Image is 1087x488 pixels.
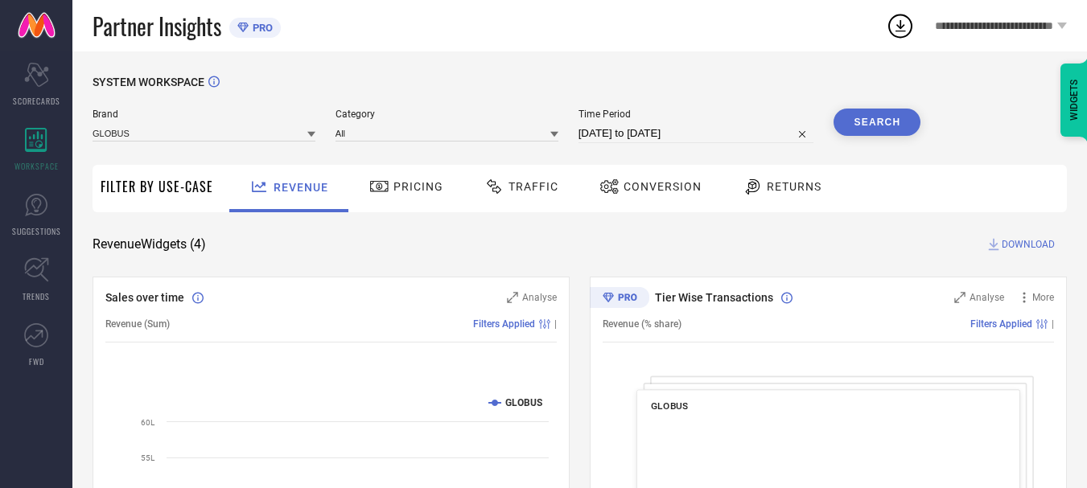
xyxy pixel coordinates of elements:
span: Category [336,109,558,120]
svg: Zoom [954,292,966,303]
span: Partner Insights [93,10,221,43]
span: Conversion [624,180,702,193]
div: Premium [590,287,649,311]
span: WORKSPACE [14,160,59,172]
span: Returns [767,180,821,193]
span: Filters Applied [970,318,1032,330]
span: Pricing [393,180,443,193]
span: GLOBUS [651,400,688,412]
text: 55L [141,453,155,462]
span: Time Period [578,109,814,120]
span: DOWNLOAD [1002,236,1055,252]
span: Revenue (Sum) [105,318,170,330]
span: Filters Applied [473,318,535,330]
span: | [1052,318,1054,330]
span: Revenue [274,181,328,194]
span: Sales over time [105,291,184,304]
span: Brand [93,109,315,120]
span: TRENDS [23,290,50,302]
span: SYSTEM WORKSPACE [93,76,204,88]
span: Analyse [522,292,557,303]
text: 60L [141,418,155,427]
span: Analyse [970,292,1004,303]
span: Traffic [509,180,558,193]
span: Revenue Widgets ( 4 ) [93,236,206,252]
span: FWD [29,355,44,367]
svg: Zoom [507,292,518,303]
text: GLOBUS [505,397,542,408]
span: Revenue (% share) [603,318,681,330]
span: Filter By Use-Case [101,177,213,196]
button: Search [834,109,920,136]
span: | [554,318,557,330]
span: SUGGESTIONS [12,225,61,237]
span: Tier Wise Transactions [655,291,773,304]
input: Select time period [578,124,814,143]
span: PRO [249,22,273,34]
span: SCORECARDS [13,95,60,107]
div: Open download list [886,11,915,40]
span: More [1032,292,1054,303]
